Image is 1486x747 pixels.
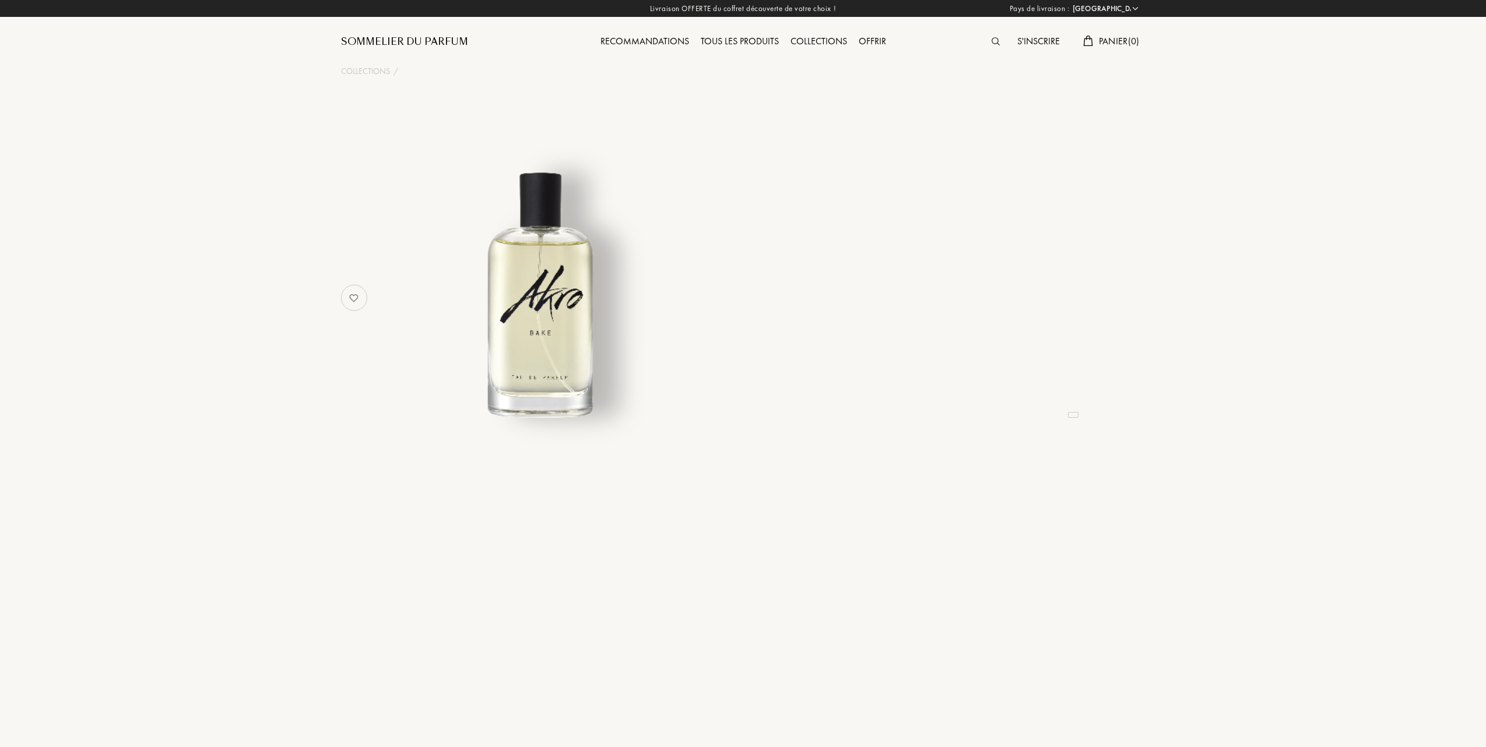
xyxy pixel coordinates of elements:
[853,34,892,50] div: Offrir
[341,35,468,49] a: Sommelier du Parfum
[1083,36,1092,46] img: cart.svg
[595,34,695,50] div: Recommandations
[1131,4,1140,13] img: arrow_w.png
[695,34,785,50] div: Tous les produits
[785,35,853,47] a: Collections
[595,35,695,47] a: Recommandations
[1099,35,1140,47] span: Panier ( 0 )
[785,34,853,50] div: Collections
[992,37,1000,45] img: search_icn.svg
[394,65,398,77] div: /
[398,148,686,436] img: undefined undefined
[1011,34,1066,50] div: S'inscrire
[1010,3,1070,15] span: Pays de livraison :
[853,35,892,47] a: Offrir
[695,35,785,47] a: Tous les produits
[341,65,390,77] a: Collections
[1011,35,1066,47] a: S'inscrire
[342,286,366,309] img: no_like_p.png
